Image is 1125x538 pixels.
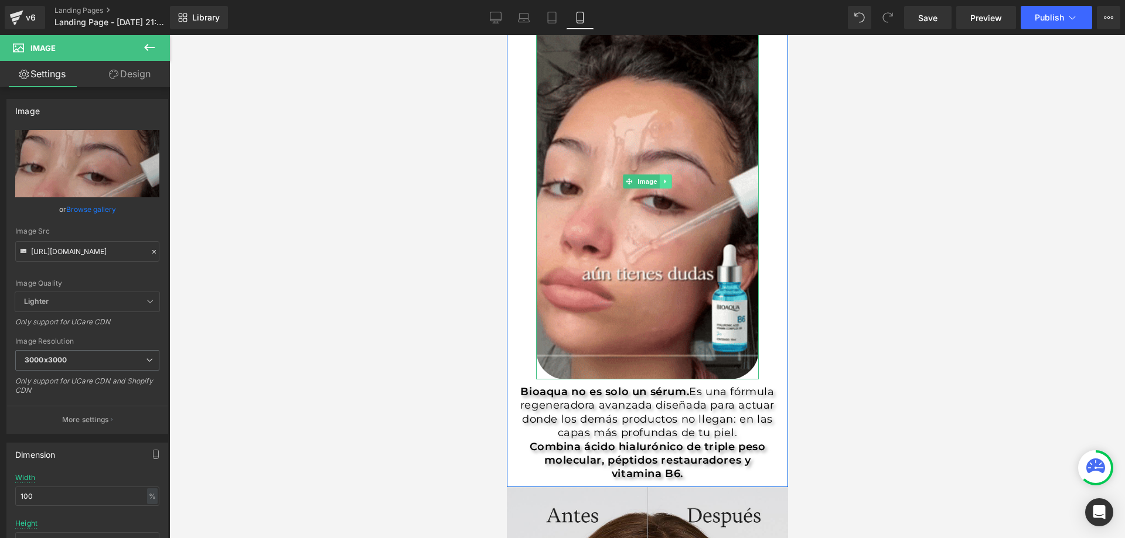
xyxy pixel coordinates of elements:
[15,474,35,482] div: Width
[482,6,510,29] a: Desktop
[24,297,49,306] b: Lighter
[147,488,158,504] div: %
[15,279,159,287] div: Image Quality
[170,6,228,29] a: New Library
[1085,498,1113,526] div: Open Intercom Messenger
[970,12,1002,24] span: Preview
[956,6,1016,29] a: Preview
[25,355,67,364] b: 3000x3000
[1021,6,1092,29] button: Publish
[54,18,167,27] span: Landing Page - [DATE] 21:13:23
[13,350,268,445] span: Combina ácido hialurónico de triple peso molecular, péptidos restauradores y vitamina B6.
[192,12,220,23] span: Library
[15,443,56,460] div: Dimension
[538,6,566,29] a: Tablet
[15,519,37,527] div: Height
[7,406,168,433] button: More settings
[15,337,159,345] div: Image Resolution
[15,227,159,235] div: Image Src
[66,199,116,220] a: Browse gallery
[128,139,153,153] span: Image
[30,43,56,53] span: Image
[5,6,45,29] a: v6
[153,139,165,153] a: Expand / Collapse
[15,317,159,334] div: Only support for UCare CDN
[876,6,899,29] button: Redo
[566,6,594,29] a: Mobile
[15,486,159,506] input: auto
[1097,6,1120,29] button: More
[23,10,38,25] div: v6
[54,6,189,15] a: Landing Pages
[87,61,172,87] a: Design
[62,414,109,425] p: More settings
[13,350,268,404] span: Es una fórmula regeneradora avanzada diseñada para actuar donde los demás productos no llegan: en...
[13,350,182,363] span: Bioaqua no es solo un sérum.
[510,6,538,29] a: Laptop
[15,376,159,403] div: Only support for UCare CDN and Shopify CDN
[15,203,159,215] div: or
[15,100,40,116] div: Image
[1035,13,1064,22] span: Publish
[848,6,871,29] button: Undo
[918,12,937,24] span: Save
[15,241,159,262] input: Link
